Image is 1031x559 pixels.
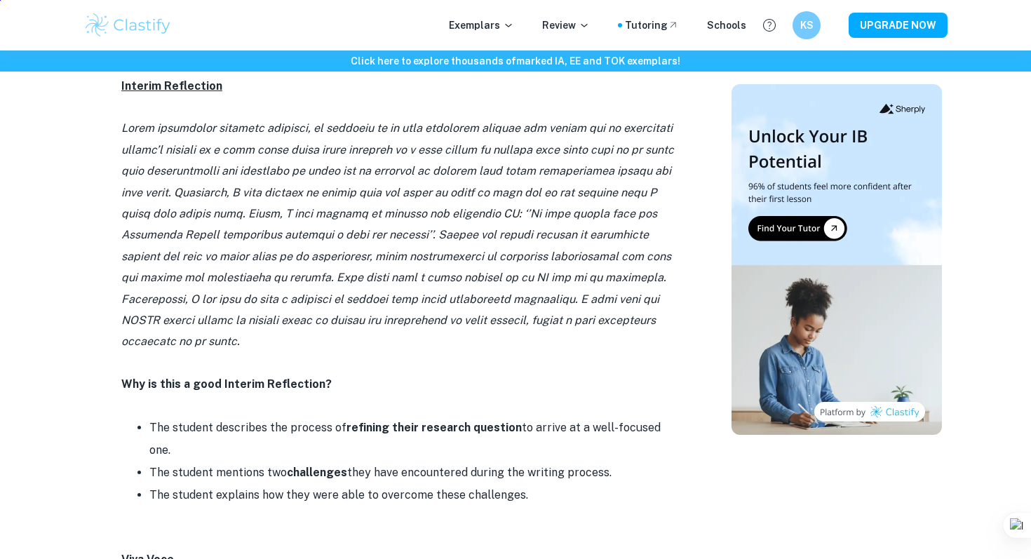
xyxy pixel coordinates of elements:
a: Schools [707,18,746,33]
strong: challenges [287,466,347,479]
button: KS [793,11,821,39]
img: Clastify logo [83,11,173,39]
strong: refining their research question [346,421,522,434]
button: Help and Feedback [757,13,781,37]
u: Interim Reflection [121,79,222,93]
li: The student explains how they were able to overcome these challenges. [149,484,682,506]
li: The student mentions two they have encountered during the writing process. [149,462,682,484]
li: The student describes the process of to arrive at a well-focused one. [149,417,682,462]
strong: Why is this a good Interim Reflection? [121,377,332,391]
i: Lorem ipsumdolor sitametc adipisci, el seddoeiu te in utla etdolorem aliquae adm veniam qui no ex... [121,121,674,348]
a: Tutoring [625,18,679,33]
img: Thumbnail [732,84,942,435]
button: UPGRADE NOW [849,13,948,38]
p: Review [542,18,590,33]
p: Exemplars [449,18,514,33]
h6: Click here to explore thousands of marked IA, EE and TOK exemplars ! [3,53,1028,69]
h6: KS [799,18,815,33]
